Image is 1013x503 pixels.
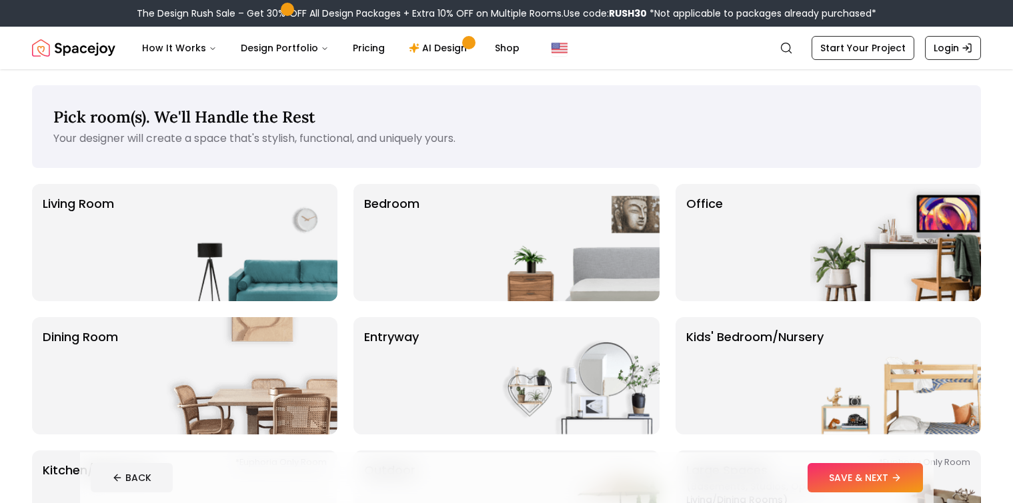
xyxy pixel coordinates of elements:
[686,195,723,290] p: Office
[564,7,647,20] span: Use code:
[810,184,981,301] img: Office
[364,328,419,424] p: entryway
[810,317,981,434] img: Kids' Bedroom/Nursery
[342,35,395,61] a: Pricing
[686,328,824,424] p: Kids' Bedroom/Nursery
[609,7,647,20] b: RUSH30
[167,317,337,434] img: Dining Room
[167,184,337,301] img: Living Room
[137,7,876,20] div: The Design Rush Sale – Get 30% OFF All Design Packages + Extra 10% OFF on Multiple Rooms.
[43,328,118,424] p: Dining Room
[53,131,960,147] p: Your designer will create a space that's stylish, functional, and uniquely yours.
[489,184,660,301] img: Bedroom
[43,195,114,290] p: Living Room
[647,7,876,20] span: *Not applicable to packages already purchased*
[32,35,115,61] img: Spacejoy Logo
[131,35,227,61] button: How It Works
[808,463,923,492] button: SAVE & NEXT
[131,35,530,61] nav: Main
[230,35,339,61] button: Design Portfolio
[489,317,660,434] img: entryway
[32,27,981,69] nav: Global
[552,40,568,56] img: United States
[484,35,530,61] a: Shop
[32,35,115,61] a: Spacejoy
[398,35,481,61] a: AI Design
[364,195,419,290] p: Bedroom
[812,36,914,60] a: Start Your Project
[925,36,981,60] a: Login
[91,463,173,492] button: BACK
[53,107,315,127] span: Pick room(s). We'll Handle the Rest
